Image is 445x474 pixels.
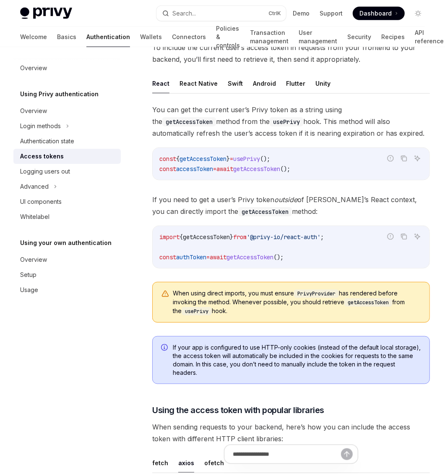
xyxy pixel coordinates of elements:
code: PrivyProvider [294,290,339,298]
svg: Warning [161,290,169,298]
div: Overview [20,106,47,116]
a: User management [299,27,337,47]
button: Swift [228,74,243,93]
span: '@privy-io/react-auth' [247,233,320,241]
span: Dashboard [359,9,392,18]
a: Welcome [20,27,47,47]
button: Copy the contents from the code block [398,153,409,164]
svg: Info [161,344,169,353]
button: Ask AI [412,153,423,164]
em: outside [274,195,297,204]
span: (); [273,253,284,261]
button: Copy the contents from the code block [398,231,409,242]
span: (); [280,165,290,173]
span: await [216,165,233,173]
span: await [210,253,226,261]
span: } [230,233,233,241]
span: getAccessToken [233,165,280,173]
span: = [213,165,216,173]
a: Authentication state [13,134,121,149]
span: import [159,233,180,241]
button: React Native [180,74,218,93]
span: const [159,155,176,163]
a: Access tokens [13,149,121,164]
a: UI components [13,194,121,209]
a: Demo [293,9,310,18]
a: Wallets [140,27,162,47]
span: from [233,233,247,241]
button: Send message [341,448,353,460]
a: Usage [13,282,121,298]
a: Overview [13,103,121,118]
button: Unity [315,74,330,93]
span: { [180,233,183,241]
div: Access tokens [20,151,64,161]
div: Advanced [20,182,49,192]
span: = [230,155,233,163]
button: Report incorrect code [385,231,396,242]
a: Recipes [381,27,405,47]
h5: Using Privy authentication [20,89,99,99]
div: Search... [172,8,196,18]
a: Overview [13,252,121,267]
span: getAccessToken [180,155,226,163]
span: authToken [176,253,206,261]
span: getAccessToken [183,233,230,241]
span: (); [260,155,270,163]
span: Ctrl K [268,10,281,17]
h5: Using your own authentication [20,238,112,248]
a: Support [320,9,343,18]
span: ; [320,233,324,241]
span: If your app is configured to use HTTP-only cookies (instead of the default local storage), the ac... [173,343,421,377]
code: usePrivy [270,117,303,126]
span: When using direct imports, you must ensure has rendered before invoking the method. Whenever poss... [173,289,421,316]
input: Ask a question... [233,445,341,463]
span: You can get the current user’s Privy token as a string using the method from the hook. This metho... [152,104,430,139]
button: React [152,74,169,93]
span: If you need to get a user’s Privy token of [PERSON_NAME]’s React context, you can directly import... [152,194,430,217]
a: Transaction management [250,27,289,47]
code: getAccessToken [162,117,216,126]
div: Login methods [20,121,61,131]
button: Login methods [13,118,121,134]
span: = [206,253,210,261]
button: Flutter [286,74,305,93]
span: accessToken [176,165,213,173]
span: const [159,165,176,173]
span: } [226,155,230,163]
button: Search...CtrlK [156,6,286,21]
img: light logo [20,8,72,19]
div: Overview [20,63,47,73]
div: Overview [20,255,47,265]
div: Usage [20,285,38,295]
button: Report incorrect code [385,153,396,164]
code: usePrivy [182,307,212,316]
span: Using the access token with popular libraries [152,404,324,416]
span: { [176,155,180,163]
button: Ask AI [412,231,423,242]
span: To include the current user’s access token in requests from your frontend to your backend, you’ll... [152,42,430,65]
div: Setup [20,270,36,280]
code: getAccessToken [238,207,292,216]
button: Android [253,74,276,93]
a: Setup [13,267,121,282]
a: Dashboard [353,7,405,20]
span: When sending requests to your backend, here’s how you can include the access token with different... [152,421,430,445]
span: usePrivy [233,155,260,163]
a: Overview [13,61,121,76]
code: getAccessToken [344,298,392,307]
a: Basics [57,27,76,47]
a: Connectors [172,27,206,47]
a: Authentication [86,27,130,47]
span: getAccessToken [226,253,273,261]
div: UI components [20,197,62,207]
span: const [159,253,176,261]
a: API reference [415,27,444,47]
a: Logging users out [13,164,121,179]
a: Whitelabel [13,209,121,224]
div: Authentication state [20,136,74,146]
div: Whitelabel [20,212,49,222]
a: Security [347,27,371,47]
button: Toggle dark mode [411,7,425,20]
a: Policies & controls [216,27,240,47]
